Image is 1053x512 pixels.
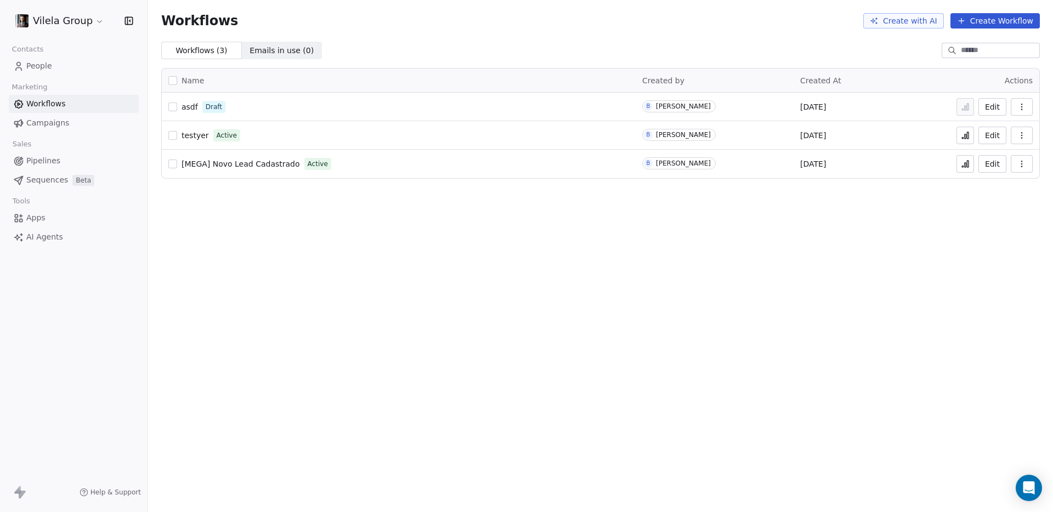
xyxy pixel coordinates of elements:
span: Sales [8,136,36,152]
button: Edit [978,98,1006,116]
span: Contacts [7,41,48,58]
div: B [647,102,650,111]
a: testyer [182,130,209,141]
a: asdf [182,101,198,112]
span: asdf [182,103,198,111]
span: Pipelines [26,155,60,167]
span: Workflows [26,98,66,110]
button: Edit [978,155,1006,173]
div: [PERSON_NAME] [656,103,711,110]
a: AI Agents [9,228,139,246]
span: AI Agents [26,231,63,243]
span: Marketing [7,79,52,95]
button: Vilela Group [13,12,106,30]
span: Help & Support [90,488,141,497]
div: B [647,159,650,168]
span: People [26,60,52,72]
a: Help & Support [80,488,141,497]
span: Name [182,75,204,87]
a: People [9,57,139,75]
span: Workflows [161,13,238,29]
a: SequencesBeta [9,171,139,189]
div: [PERSON_NAME] [656,160,711,167]
a: [MEGA] Novo Lead Cadastrado [182,158,300,169]
span: [MEGA] Novo Lead Cadastrado [182,160,300,168]
span: [DATE] [800,158,826,169]
button: Create Workflow [950,13,1040,29]
span: testyer [182,131,209,140]
span: Campaigns [26,117,69,129]
span: Created At [800,76,841,85]
span: Active [217,130,237,140]
span: Vilela Group [33,14,93,28]
span: [DATE] [800,130,826,141]
span: Actions [1005,76,1033,85]
span: [DATE] [800,101,826,112]
a: Campaigns [9,114,139,132]
span: Beta [72,175,94,186]
div: Open Intercom Messenger [1016,475,1042,501]
button: Edit [978,127,1006,144]
span: Created by [642,76,684,85]
a: Apps [9,209,139,227]
a: Workflows [9,95,139,113]
span: Tools [8,193,35,209]
span: Sequences [26,174,68,186]
span: Emails in use ( 0 ) [250,45,314,56]
img: tryiton_dc5d7bbb-6ba4-4638-b398-71a3df0676c7.png [15,14,29,27]
span: Draft [206,102,222,112]
span: Active [308,159,328,169]
div: [PERSON_NAME] [656,131,711,139]
a: Pipelines [9,152,139,170]
button: Create with AI [863,13,944,29]
div: B [647,130,650,139]
span: Apps [26,212,46,224]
